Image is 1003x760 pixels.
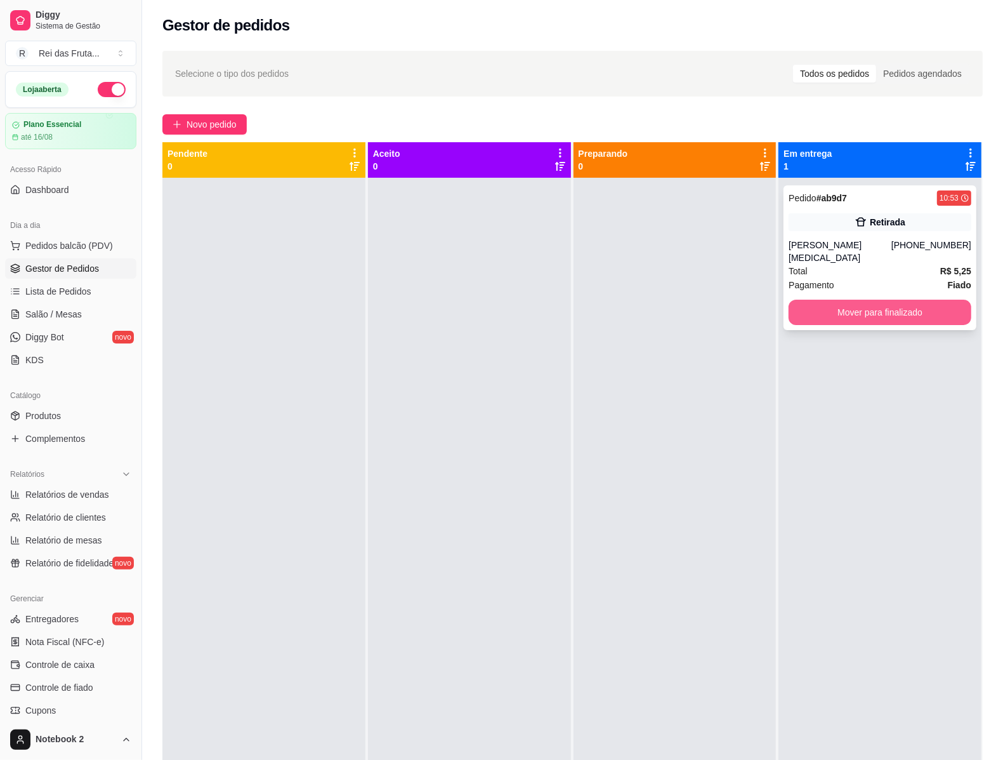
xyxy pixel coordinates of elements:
[16,83,69,97] div: Loja aberta
[870,216,905,229] div: Retirada
[25,262,99,275] span: Gestor de Pedidos
[25,557,114,570] span: Relatório de fidelidade
[5,180,136,200] a: Dashboard
[789,239,891,264] div: [PERSON_NAME][MEDICAL_DATA]
[5,632,136,652] a: Nota Fiscal (NFC-e)
[25,308,82,321] span: Salão / Mesas
[5,281,136,302] a: Lista de Pedidos
[25,534,102,547] span: Relatório de mesas
[21,132,53,142] article: até 16/08
[16,47,29,60] span: R
[25,511,106,524] span: Relatório de clientes
[5,113,136,149] a: Plano Essencialaté 16/08
[5,530,136,550] a: Relatório de mesas
[5,159,136,180] div: Acesso Rápido
[5,609,136,629] a: Entregadoresnovo
[25,354,44,366] span: KDS
[940,193,959,203] div: 10:53
[948,280,971,290] strong: Fiado
[5,724,136,755] button: Notebook 2
[789,193,816,203] span: Pedido
[5,41,136,66] button: Select a team
[891,239,971,264] div: [PHONE_NUMBER]
[10,469,44,479] span: Relatórios
[940,266,971,276] strong: R$ 5,25
[25,285,91,298] span: Lista de Pedidos
[25,704,56,717] span: Cupons
[173,120,181,129] span: plus
[36,21,131,31] span: Sistema de Gestão
[5,429,136,449] a: Complementos
[25,636,104,648] span: Nota Fiscal (NFC-e)
[36,734,116,745] span: Notebook 2
[789,300,971,325] button: Mover para finalizado
[25,432,85,445] span: Complementos
[25,658,95,671] span: Controle de caixa
[5,700,136,721] a: Cupons
[162,15,290,36] h2: Gestor de pedidos
[5,350,136,370] a: KDS
[25,183,69,196] span: Dashboard
[5,484,136,505] a: Relatórios de vendas
[5,655,136,675] a: Controle de caixa
[5,5,136,36] a: DiggySistema de Gestão
[187,117,237,131] span: Novo pedido
[39,47,100,60] div: Rei das Fruta ...
[5,507,136,528] a: Relatório de clientes
[789,264,808,278] span: Total
[98,82,126,97] button: Alterar Status
[175,67,289,81] span: Selecione o tipo dos pedidos
[783,147,832,160] p: Em entrega
[579,147,628,160] p: Preparando
[5,406,136,426] a: Produtos
[5,236,136,256] button: Pedidos balcão (PDV)
[579,160,628,173] p: 0
[25,331,64,343] span: Diggy Bot
[5,304,136,324] a: Salão / Mesas
[36,10,131,21] span: Diggy
[789,278,834,292] span: Pagamento
[5,677,136,698] a: Controle de fiado
[793,65,876,83] div: Todos os pedidos
[25,239,113,252] span: Pedidos balcão (PDV)
[167,147,207,160] p: Pendente
[25,410,61,422] span: Produtos
[162,114,247,135] button: Novo pedido
[5,385,136,406] div: Catálogo
[23,120,81,130] article: Plano Essencial
[373,160,400,173] p: 0
[5,327,136,347] a: Diggy Botnovo
[25,488,109,501] span: Relatórios de vendas
[5,215,136,236] div: Dia a dia
[876,65,969,83] div: Pedidos agendados
[25,613,79,625] span: Entregadores
[373,147,400,160] p: Aceito
[783,160,832,173] p: 1
[816,193,847,203] strong: # ab9d7
[5,589,136,609] div: Gerenciar
[5,553,136,573] a: Relatório de fidelidadenovo
[167,160,207,173] p: 0
[5,258,136,279] a: Gestor de Pedidos
[25,681,93,694] span: Controle de fiado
